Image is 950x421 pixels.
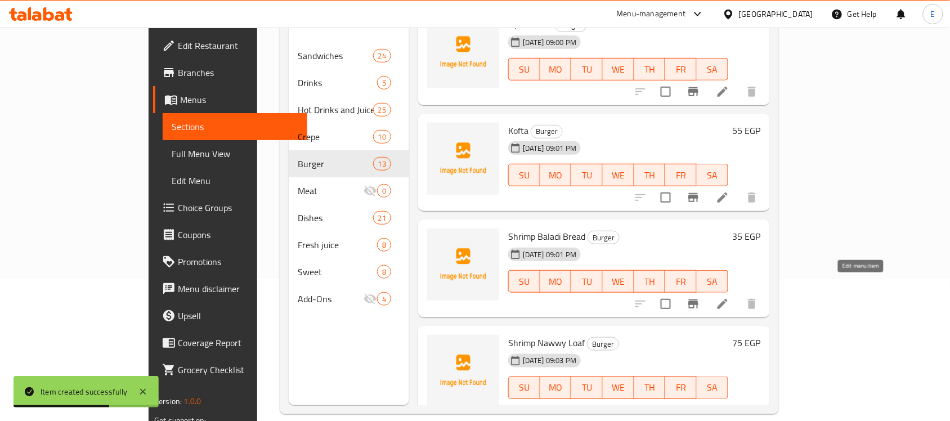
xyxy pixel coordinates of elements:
[178,228,298,241] span: Coupons
[298,76,377,89] span: Drinks
[289,123,409,150] div: Crepe10
[154,394,182,409] span: Version:
[518,249,581,260] span: [DATE] 09:01 PM
[716,404,729,417] a: Edit menu item
[298,103,373,117] span: Hot Drinks and Juices
[513,61,536,78] span: SU
[178,39,298,52] span: Edit Restaurant
[378,240,391,250] span: 8
[607,167,630,183] span: WE
[571,377,603,399] button: TU
[184,394,201,409] span: 1.0.0
[374,159,391,169] span: 13
[513,167,536,183] span: SU
[373,130,391,144] div: items
[508,270,540,293] button: SU
[41,386,127,398] div: Item created successfully
[378,294,391,304] span: 4
[153,248,307,275] a: Promotions
[518,355,581,366] span: [DATE] 09:03 PM
[374,51,391,61] span: 24
[540,377,572,399] button: MO
[531,125,563,138] div: Burger
[603,270,634,293] button: WE
[670,61,692,78] span: FR
[607,379,630,396] span: WE
[298,130,373,144] span: Crepe
[634,270,666,293] button: TH
[738,290,765,317] button: delete
[617,7,686,21] div: Menu-management
[634,164,666,186] button: TH
[701,61,724,78] span: SA
[373,103,391,117] div: items
[508,122,528,139] span: Kofta
[298,157,373,171] span: Burger
[545,379,567,396] span: MO
[289,177,409,204] div: Meat0
[588,231,619,244] span: Burger
[540,270,572,293] button: MO
[665,164,697,186] button: FR
[289,150,409,177] div: Burger13
[670,379,692,396] span: FR
[733,16,761,32] h6: 45 EGP
[178,336,298,350] span: Coverage Report
[588,338,619,351] span: Burger
[172,147,298,160] span: Full Menu View
[163,167,307,194] a: Edit Menu
[427,335,499,407] img: Shrimp Nawwy Loaf
[427,229,499,301] img: Shrimp Baladi Bread
[576,274,598,290] span: TU
[373,49,391,62] div: items
[733,335,761,351] h6: 75 EGP
[289,69,409,96] div: Drinks5
[680,290,707,317] button: Branch-specific-item
[153,221,307,248] a: Coupons
[701,274,724,290] span: SA
[298,184,363,198] div: Meat
[571,270,603,293] button: TU
[377,184,391,198] div: items
[377,238,391,252] div: items
[374,105,391,115] span: 25
[738,184,765,211] button: delete
[298,49,373,62] span: Sandwiches
[518,143,581,154] span: [DATE] 09:01 PM
[697,58,728,80] button: SA
[697,270,728,293] button: SA
[531,125,562,138] span: Burger
[377,265,391,279] div: items
[364,184,377,198] svg: Inactive section
[634,58,666,80] button: TH
[298,238,377,252] span: Fresh juice
[545,274,567,290] span: MO
[289,204,409,231] div: Dishes21
[508,228,585,245] span: Shrimp Baladi Bread
[508,164,540,186] button: SU
[733,229,761,244] h6: 35 EGP
[738,78,765,105] button: delete
[607,274,630,290] span: WE
[153,86,307,113] a: Menus
[163,113,307,140] a: Sections
[153,59,307,86] a: Branches
[153,302,307,329] a: Upsell
[540,58,572,80] button: MO
[180,93,298,106] span: Menus
[680,78,707,105] button: Branch-specific-item
[576,61,598,78] span: TU
[289,285,409,312] div: Add-Ons4
[716,85,729,98] a: Edit menu item
[377,76,391,89] div: items
[680,184,707,211] button: Branch-specific-item
[670,274,692,290] span: FR
[298,211,373,225] span: Dishes
[639,274,661,290] span: TH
